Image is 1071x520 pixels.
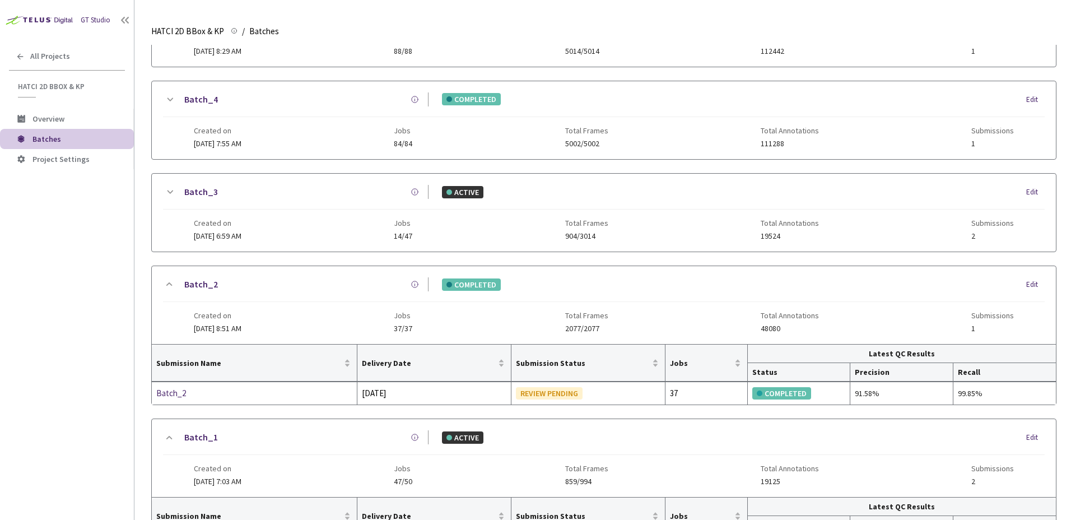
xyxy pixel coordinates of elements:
span: Submission Status [516,359,650,368]
span: Submission Name [156,359,342,368]
span: Total Frames [565,464,608,473]
div: COMPLETED [442,278,501,291]
div: Edit [1026,187,1045,198]
span: Submissions [971,311,1014,320]
th: Jobs [665,345,748,382]
span: 111288 [761,140,819,148]
span: Created on [194,219,241,227]
span: Jobs [394,219,412,227]
span: Batches [32,134,61,144]
span: 47/50 [394,477,412,486]
div: Batch_3ACTIVEEditCreated on[DATE] 6:59 AMJobs14/47Total Frames904/3014Total Annotations19524Submi... [152,174,1056,252]
span: [DATE] 7:55 AM [194,138,241,148]
div: GT Studio [81,15,110,26]
span: Jobs [394,464,412,473]
span: Jobs [670,359,732,368]
div: Batch_4COMPLETEDEditCreated on[DATE] 7:55 AMJobs84/84Total Frames5002/5002Total Annotations111288... [152,81,1056,159]
span: Overview [32,114,64,124]
th: Delivery Date [357,345,511,382]
span: 5014/5014 [565,47,608,55]
span: 859/994 [565,477,608,486]
span: Project Settings [32,154,90,164]
span: Total Frames [565,219,608,227]
a: Batch_3 [184,185,218,199]
span: Total Annotations [761,311,819,320]
span: 14/47 [394,232,412,240]
span: Submissions [971,126,1014,135]
div: ACTIVE [442,431,483,444]
div: REVIEW PENDING [516,387,583,400]
span: 19125 [761,477,819,486]
span: Jobs [394,311,412,320]
span: Created on [194,126,241,135]
li: / [242,25,245,38]
span: Total Annotations [761,126,819,135]
th: Submission Name [152,345,357,382]
span: Total Frames [565,126,608,135]
span: Jobs [394,126,412,135]
a: Batch_2 [184,277,218,291]
span: Batches [249,25,279,38]
div: Batch_1ACTIVEEditCreated on[DATE] 7:03 AMJobs47/50Total Frames859/994Total Annotations19125Submis... [152,419,1056,497]
span: [DATE] 8:29 AM [194,46,241,56]
span: 37/37 [394,324,412,333]
th: Status [748,363,850,382]
span: Created on [194,311,241,320]
div: Edit [1026,432,1045,443]
a: Batch_4 [184,92,218,106]
span: Submissions [971,219,1014,227]
div: 91.58% [855,387,948,400]
div: Edit [1026,279,1045,290]
span: 1 [971,324,1014,333]
span: Total Annotations [761,219,819,227]
th: Latest QC Results [748,345,1056,363]
th: Recall [953,363,1056,382]
div: COMPLETED [752,387,811,400]
span: 2077/2077 [565,324,608,333]
span: 5002/5002 [565,140,608,148]
span: Total Frames [565,311,608,320]
div: 37 [670,387,743,400]
a: Batch_1 [184,430,218,444]
span: 1 [971,47,1014,55]
div: [DATE] [362,387,506,400]
span: [DATE] 6:59 AM [194,231,241,241]
span: 2 [971,232,1014,240]
span: 112442 [761,47,819,55]
div: 99.85% [958,387,1051,400]
th: Latest QC Results [748,498,1056,516]
a: Batch_2 [156,387,275,400]
span: HATCI 2D BBox & KP [151,25,224,38]
span: 88/88 [394,47,412,55]
span: 1 [971,140,1014,148]
span: All Projects [30,52,70,61]
span: HATCI 2D BBox & KP [18,82,118,91]
th: Precision [850,363,953,382]
span: Delivery Date [362,359,496,368]
div: Batch_2COMPLETEDEditCreated on[DATE] 8:51 AMJobs37/37Total Frames2077/2077Total Annotations48080S... [152,266,1056,344]
span: Submissions [971,464,1014,473]
span: 904/3014 [565,232,608,240]
div: ACTIVE [442,186,483,198]
span: 19524 [761,232,819,240]
span: [DATE] 7:03 AM [194,476,241,486]
th: Submission Status [511,345,665,382]
span: 2 [971,477,1014,486]
span: 84/84 [394,140,412,148]
span: [DATE] 8:51 AM [194,323,241,333]
div: COMPLETED [442,93,501,105]
span: Total Annotations [761,464,819,473]
div: Edit [1026,94,1045,105]
span: 48080 [761,324,819,333]
span: Created on [194,464,241,473]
